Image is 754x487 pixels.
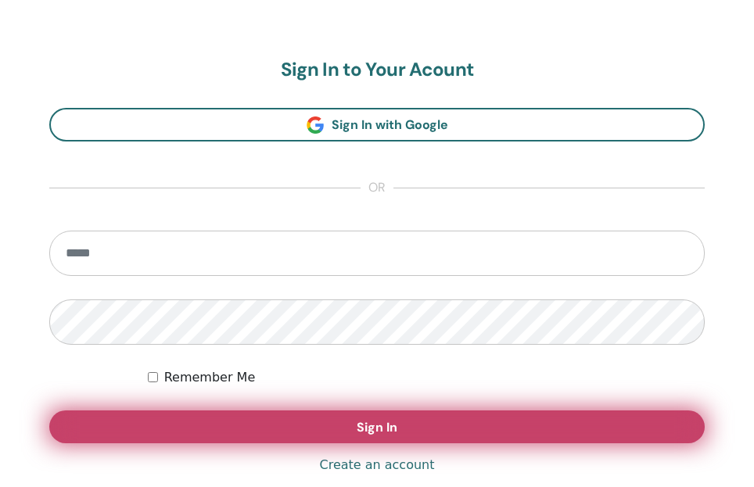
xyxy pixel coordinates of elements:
[49,59,705,81] h2: Sign In to Your Acount
[319,456,434,474] a: Create an account
[164,368,256,387] label: Remember Me
[49,410,705,443] button: Sign In
[361,179,393,198] span: or
[49,108,705,141] a: Sign In with Google
[357,419,397,435] span: Sign In
[332,116,448,133] span: Sign In with Google
[148,368,705,387] div: Keep me authenticated indefinitely or until I manually logout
